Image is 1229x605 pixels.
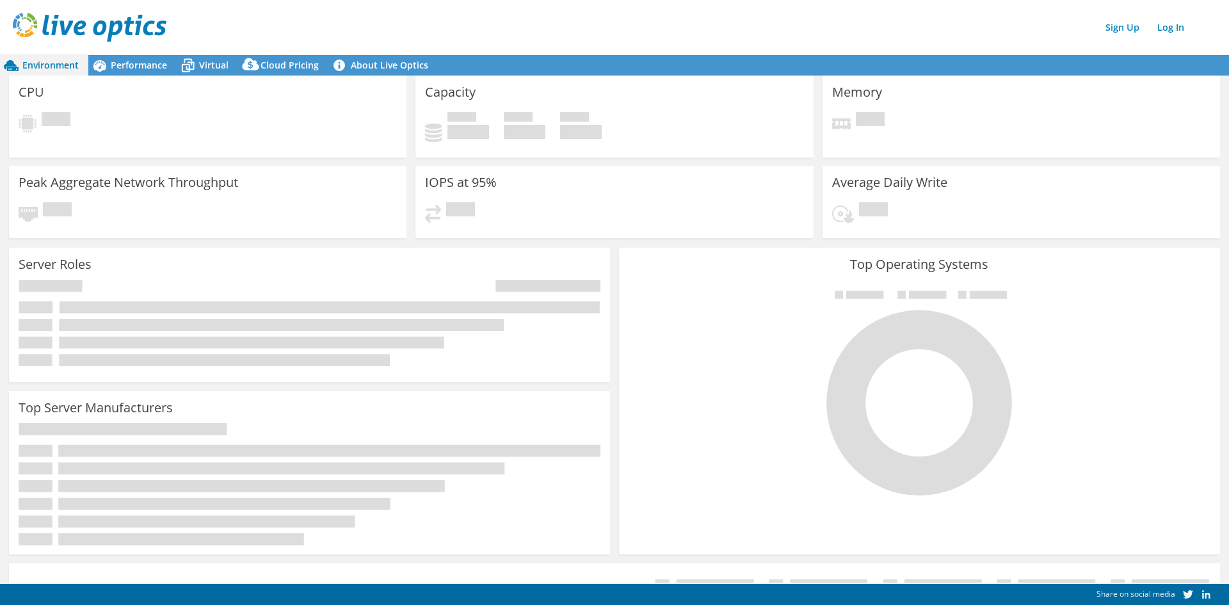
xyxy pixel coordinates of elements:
h3: Capacity [425,85,476,99]
span: Used [447,112,476,125]
span: Pending [856,112,885,129]
h3: Memory [832,85,882,99]
h4: 0 GiB [504,125,545,139]
span: Share on social media [1096,588,1175,599]
h3: Server Roles [19,257,92,271]
h3: IOPS at 95% [425,175,497,190]
h3: CPU [19,85,44,99]
span: Pending [42,112,70,129]
h3: Top Server Manufacturers [19,401,173,415]
h3: Peak Aggregate Network Throughput [19,175,238,190]
span: Performance [111,59,167,71]
span: Pending [859,202,888,220]
span: Virtual [199,59,229,71]
a: Sign Up [1099,18,1146,36]
a: About Live Optics [328,55,438,76]
h4: 0 GiB [560,125,602,139]
span: Pending [43,202,72,220]
span: Environment [22,59,79,71]
h3: Top Operating Systems [629,257,1210,271]
img: live_optics_svg.svg [13,13,166,42]
span: Cloud Pricing [261,59,319,71]
a: Log In [1151,18,1191,36]
h3: Average Daily Write [832,175,947,190]
span: Free [504,112,533,125]
h4: 0 GiB [447,125,489,139]
span: Total [560,112,589,125]
span: Pending [446,202,475,220]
